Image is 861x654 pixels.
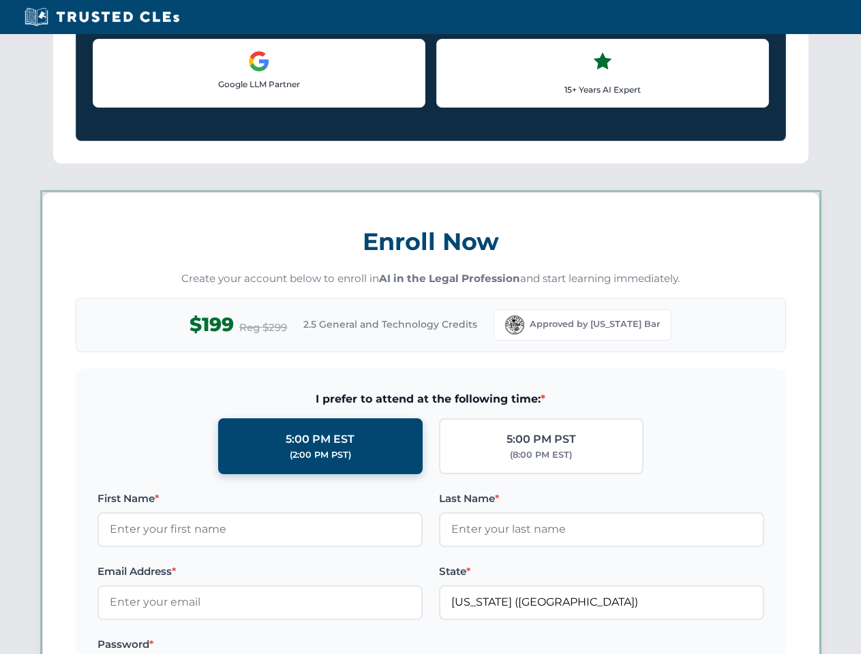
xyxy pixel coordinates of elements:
span: Approved by [US_STATE] Bar [530,317,660,331]
input: Florida (FL) [439,585,764,619]
p: 15+ Years AI Expert [448,83,757,96]
h3: Enroll Now [76,220,786,263]
div: (8:00 PM EST) [510,448,572,462]
label: Password [97,636,423,653]
div: (2:00 PM PST) [290,448,351,462]
input: Enter your first name [97,512,423,546]
p: Create your account below to enroll in and start learning immediately. [76,271,786,287]
label: Last Name [439,490,764,507]
span: Reg $299 [239,320,287,336]
div: 5:00 PM PST [507,431,576,448]
img: Trusted CLEs [20,7,183,27]
label: First Name [97,490,423,507]
input: Enter your email [97,585,423,619]
img: Florida Bar [505,315,524,334]
p: Google LLM Partner [104,78,414,91]
span: 2.5 General and Technology Credits [303,317,477,332]
label: Email Address [97,563,423,580]
div: 5:00 PM EST [286,431,354,448]
strong: AI in the Legal Profession [379,272,520,285]
input: Enter your last name [439,512,764,546]
span: I prefer to attend at the following time: [97,390,764,408]
span: $199 [190,309,234,340]
img: Google [248,50,270,72]
label: State [439,563,764,580]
